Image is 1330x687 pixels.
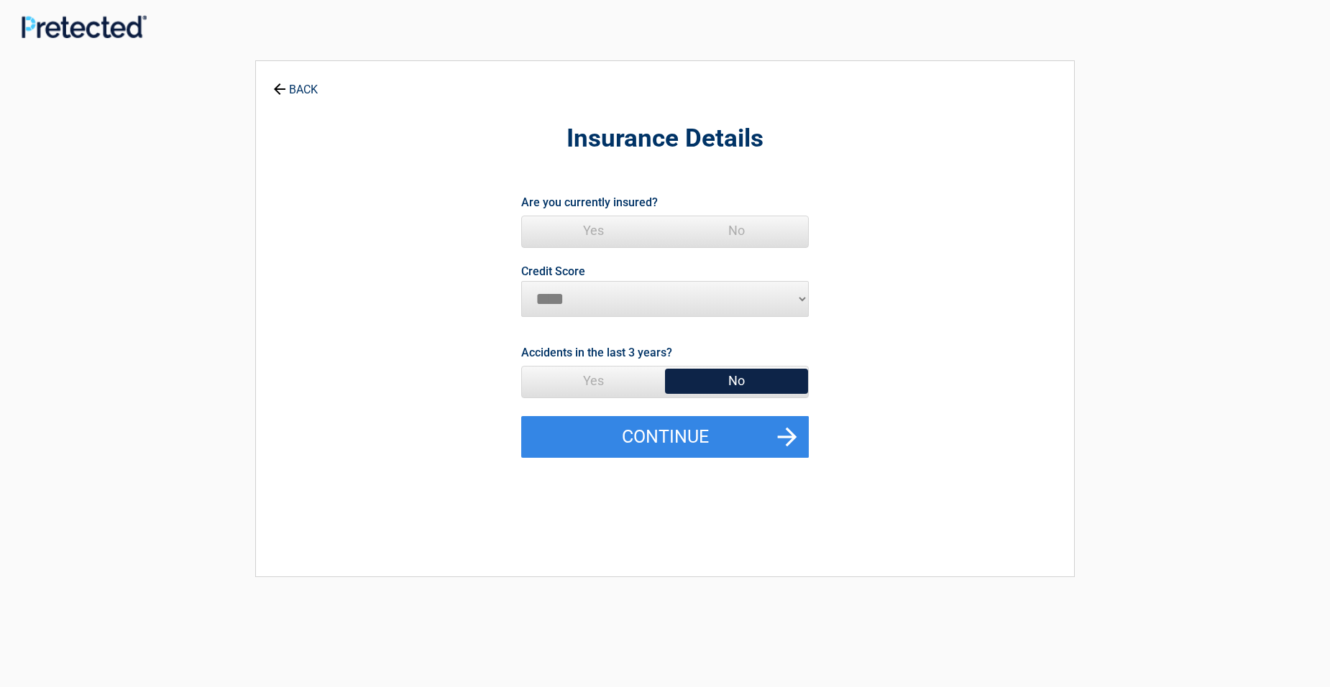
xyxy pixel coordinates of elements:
span: Yes [522,366,665,395]
h2: Insurance Details [335,122,995,156]
span: Yes [522,216,665,245]
a: BACK [270,70,321,96]
label: Accidents in the last 3 years? [521,343,672,362]
label: Credit Score [521,266,585,277]
label: Are you currently insured? [521,193,658,212]
button: Continue [521,416,809,458]
img: Main Logo [22,15,147,38]
span: No [665,216,808,245]
span: No [665,366,808,395]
